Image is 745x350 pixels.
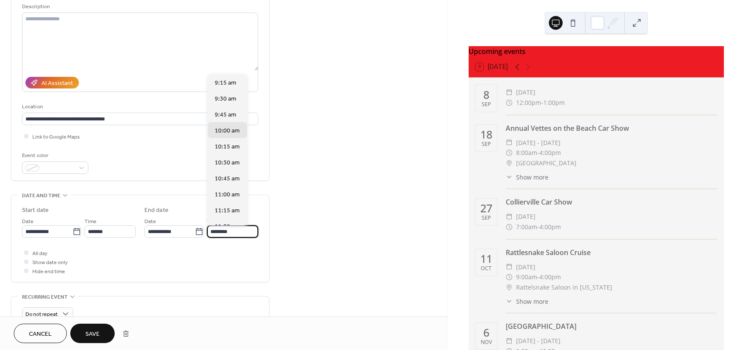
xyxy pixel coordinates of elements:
[481,266,491,271] div: Oct
[506,282,513,293] div: ​
[25,309,58,319] span: Do not repeat
[215,190,240,199] span: 11:00 am
[207,217,219,226] span: Time
[516,272,537,282] span: 9:00am
[41,79,73,88] div: AI Assistant
[144,206,169,215] div: End date
[85,217,97,226] span: Time
[469,46,724,57] div: Upcoming events
[483,327,489,338] div: 6
[215,79,236,88] span: 9:15 am
[506,98,513,108] div: ​
[215,158,240,167] span: 10:30 am
[85,330,100,339] span: Save
[516,158,576,168] span: [GEOGRAPHIC_DATA]
[506,173,548,182] button: ​Show more
[506,197,717,207] div: Collierville Car Show
[215,174,240,183] span: 10:45 am
[32,132,80,142] span: Link to Google Maps
[480,203,492,214] div: 27
[22,191,60,200] span: Date and time
[516,336,560,346] span: [DATE] - [DATE]
[516,282,612,293] span: Rattelsnake Saloon in [US_STATE]
[144,217,156,226] span: Date
[537,148,539,158] span: -
[482,142,491,147] div: Sep
[32,249,47,258] span: All day
[516,222,537,232] span: 7:00am
[506,297,513,306] div: ​
[482,102,491,107] div: Sep
[539,272,561,282] span: 4:00pm
[215,95,236,104] span: 9:30 am
[22,2,257,11] div: Description
[215,206,240,215] span: 11:15 am
[516,297,548,306] span: Show more
[215,222,240,231] span: 11:30 am
[516,138,560,148] span: [DATE] - [DATE]
[537,272,539,282] span: -
[32,267,65,276] span: Hide end time
[32,258,68,267] span: Show date only
[70,324,115,343] button: Save
[506,336,513,346] div: ​
[215,110,236,120] span: 9:45 am
[541,98,543,108] span: -
[506,123,717,133] div: Annual Vettes on the Beach Car Show
[483,89,489,100] div: 8
[506,247,717,258] div: Rattlesnake Saloon Cruise
[506,222,513,232] div: ​
[22,217,34,226] span: Date
[25,77,79,88] button: AI Assistant
[506,173,513,182] div: ​
[215,126,240,136] span: 10:00 am
[506,297,548,306] button: ​Show more
[537,222,539,232] span: -
[506,272,513,282] div: ​
[516,98,541,108] span: 12:00pm
[506,262,513,272] div: ​
[29,330,52,339] span: Cancel
[215,142,240,151] span: 10:15 am
[506,211,513,222] div: ​
[481,340,492,345] div: Nov
[516,262,535,272] span: [DATE]
[22,102,257,111] div: Location
[482,215,491,221] div: Sep
[539,148,561,158] span: 4:00pm
[506,138,513,148] div: ​
[22,151,87,160] div: Event color
[22,206,49,215] div: Start date
[506,87,513,98] div: ​
[22,293,68,302] span: Recurring event
[506,158,513,168] div: ​
[516,87,535,98] span: [DATE]
[480,253,492,264] div: 11
[543,98,565,108] span: 1:00pm
[539,222,561,232] span: 4:00pm
[480,129,492,140] div: 18
[14,324,67,343] button: Cancel
[506,148,513,158] div: ​
[506,321,717,331] div: [GEOGRAPHIC_DATA]
[516,211,535,222] span: [DATE]
[516,173,548,182] span: Show more
[516,148,537,158] span: 8:00am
